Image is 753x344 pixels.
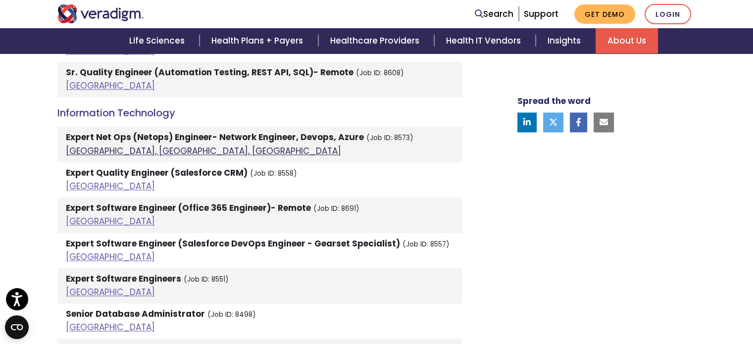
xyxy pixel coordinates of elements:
a: Health IT Vendors [434,28,536,53]
strong: Expert Software Engineers [66,273,181,285]
strong: Sr. Quality Engineer (Automation Testing, REST API, SQL)- Remote [66,66,353,78]
a: Support [524,8,558,20]
a: [GEOGRAPHIC_DATA] [66,286,155,298]
a: Life Sciences [117,28,200,53]
a: About Us [596,28,658,53]
button: Open CMP widget [5,315,29,339]
a: Health Plans + Payers [200,28,318,53]
small: (Job ID: 8608) [356,68,404,78]
strong: Expert Software Engineer (Office 365 Engineer)- Remote [66,202,311,214]
a: Search [475,7,513,21]
small: (Job ID: 8691) [313,204,359,213]
strong: Expert Quality Engineer (Salesforce CRM) [66,167,248,179]
img: Veradigm logo [57,4,144,23]
strong: Spread the word [517,95,591,107]
small: (Job ID: 8557) [402,240,450,249]
strong: Expert Net Ops (Netops) Engineer- Network Engineer, Devops, Azure [66,131,364,143]
a: [GEOGRAPHIC_DATA] [66,180,155,192]
a: [GEOGRAPHIC_DATA], [GEOGRAPHIC_DATA], [GEOGRAPHIC_DATA] [66,145,341,157]
a: Healthcare Providers [318,28,434,53]
a: [GEOGRAPHIC_DATA] [66,80,155,92]
a: Login [645,4,691,24]
a: [GEOGRAPHIC_DATA] [66,215,155,227]
strong: Senior Database Administrator [66,308,205,320]
small: (Job ID: 8551) [184,275,229,284]
small: (Job ID: 8573) [366,133,413,143]
small: (Job ID: 8498) [207,310,256,319]
small: (Job ID: 8558) [250,169,297,178]
a: [GEOGRAPHIC_DATA] [66,321,155,333]
a: Insights [536,28,596,53]
a: [GEOGRAPHIC_DATA] [66,251,155,263]
strong: Expert Software Engineer (Salesforce DevOps Engineer - Gearset Specialist) [66,238,400,249]
a: Get Demo [574,4,635,24]
h4: Information Technology [57,107,462,119]
a: [GEOGRAPHIC_DATA] [66,45,155,56]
